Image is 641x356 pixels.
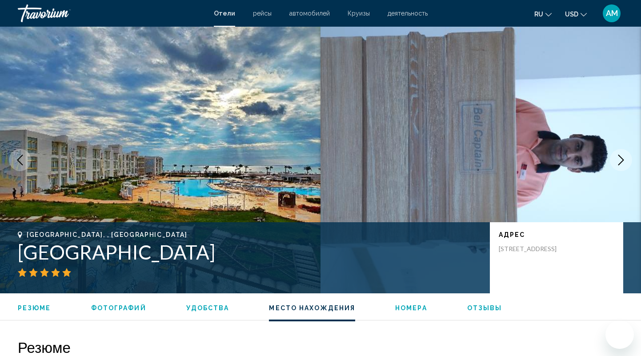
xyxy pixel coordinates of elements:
button: Номера [395,304,427,312]
button: Резюме [18,304,51,312]
button: User Menu [600,4,623,23]
button: Change language [534,8,552,20]
button: Удобства [186,304,229,312]
a: автомобилей [289,10,330,17]
a: Отели [214,10,235,17]
button: Место нахождения [269,304,355,312]
span: USD [565,11,578,18]
h1: [GEOGRAPHIC_DATA] [18,240,481,264]
span: [GEOGRAPHIC_DATA], , [GEOGRAPHIC_DATA] [27,231,188,238]
span: Резюме [18,304,51,312]
a: деятельность [388,10,428,17]
button: Next image [610,149,632,171]
span: Отзывы [467,304,502,312]
span: Фотографий [91,304,146,312]
span: ru [534,11,543,18]
button: Change currency [565,8,587,20]
span: Удобства [186,304,229,312]
span: Номера [395,304,427,312]
h2: Резюме [18,338,623,356]
button: Previous image [9,149,31,171]
p: [STREET_ADDRESS] [499,245,570,253]
a: Travorium [18,4,205,22]
span: Место нахождения [269,304,355,312]
p: адрес [499,231,614,238]
iframe: Кнопка запуска окна обмена сообщениями [605,320,634,349]
span: AM [606,9,618,18]
a: Круизы [348,10,370,17]
a: рейсы [253,10,272,17]
button: Фотографий [91,304,146,312]
button: Отзывы [467,304,502,312]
